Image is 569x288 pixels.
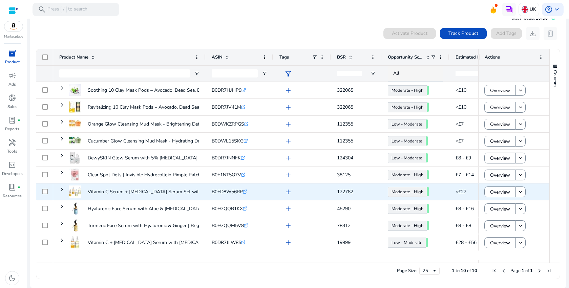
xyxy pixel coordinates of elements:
span: 68.47 [427,86,429,95]
mat-icon: keyboard_arrow_down [518,223,524,229]
span: 65.00 [427,204,429,213]
span: 1 [452,268,455,274]
span: handyman [8,138,16,147]
span: 1 [530,268,533,274]
span: 68.47 [427,103,429,112]
p: Clear Spot Dots | Invisible Hydrocolloid Pimple Patches - Clear... [88,168,224,182]
span: add [284,137,292,145]
span: add [284,188,292,196]
span: <£27 [456,189,466,195]
span: ASIN [212,54,223,60]
span: 1 [522,268,524,274]
a: Moderate - High [388,85,427,95]
p: Revitalizing 10 Clay Mask Pods – Avocado, Dead Sea, [MEDICAL_DATA],... [88,100,244,114]
span: Columns [552,70,558,87]
button: Overview [484,119,516,130]
span: 112355 [337,121,353,127]
button: Overview [484,85,516,96]
input: Product Name Filter Input [59,69,190,77]
span: 10 [472,268,477,274]
span: campaign [8,71,16,80]
div: 25 [423,268,432,274]
span: dark_mode [8,274,16,282]
span: 10 [461,268,466,274]
div: First Page [491,268,497,273]
p: Cucumber Glow Cleansing Mud Mask - Hydrating Detox Face Mask... [88,134,233,148]
span: Overview [490,219,510,233]
span: 322065 [337,87,353,93]
span: 78312 [337,222,351,229]
button: Overview [484,186,516,197]
span: Product Name [59,54,88,60]
span: Tags [279,54,289,60]
button: Open Filter Menu [262,71,267,76]
span: Overview [490,151,510,165]
span: Actions [485,54,500,60]
p: Vitamin C Serum + [MEDICAL_DATA] Serum Set with [MEDICAL_DATA] – Anti-Aging,... [88,185,273,199]
span: 54.50 [426,153,428,162]
button: Track Product [440,28,487,39]
span: add [284,205,292,213]
p: Press to search [47,6,87,13]
span: Estimated Revenue/Day [456,54,496,60]
span: Overview [490,117,510,131]
span: Track Product [448,30,478,37]
img: 41BMJ0Zyp8L._AC_US40_.jpg [69,101,81,113]
span: 56.88 [426,238,428,247]
span: 45290 [337,205,351,212]
button: download [526,27,540,40]
span: fiber_manual_record [18,186,20,189]
p: UK [530,3,536,15]
img: uk.svg [522,6,528,13]
img: 41iE8mqOFnL._AC_US40_.jpg [69,236,81,248]
span: £8 - £9 [456,155,471,161]
p: Orange Glow Cleansing Mud Mask - Brightening Detox Face Mask... [88,117,231,131]
span: B0FGQQR1KX [212,205,243,212]
p: Soothing 10 Clay Mask Pods – Avocado, Dead Sea, Eggplant, Green... [88,83,234,97]
span: £28 - £56 [456,239,477,246]
span: search [38,5,46,14]
span: fiber_manual_record [18,119,20,121]
span: 172782 [337,189,353,195]
img: 31XYdDCf1OL._AC_US40_.jpg [69,169,81,181]
button: Overview [484,153,516,163]
span: add [284,239,292,247]
span: 124304 [337,155,353,161]
button: Overview [484,237,516,248]
span: book_4 [8,183,16,191]
span: £8 - £16 [456,205,474,212]
span: <£7 [456,121,464,127]
span: download [529,29,537,38]
span: add [284,171,292,179]
span: donut_small [8,94,16,102]
p: Vitamin C + [MEDICAL_DATA] Serum with [MEDICAL_DATA] – Vitamin C Face... [88,236,257,249]
span: Overview [490,134,510,148]
p: Tools [7,148,17,154]
span: <£7 [456,138,464,144]
span: 19999 [337,239,351,246]
mat-icon: keyboard_arrow_down [518,104,524,110]
p: Ads [8,81,16,87]
span: of [467,268,471,274]
span: B0DWKZRPGS [212,121,244,127]
span: B0DR7JLW85 [212,239,241,246]
span: 322065 [337,104,353,110]
span: add [284,120,292,128]
img: 41cR1CwsA8L._AC_US40_.jpg [69,118,81,130]
p: Resources [3,193,22,199]
p: Reports [5,126,19,132]
button: Open Filter Menu [194,71,199,76]
div: Page Size [419,267,440,275]
span: Overview [490,168,510,182]
span: lab_profile [8,116,16,124]
mat-icon: keyboard_arrow_down [518,189,524,195]
p: Developers [2,171,23,177]
mat-icon: keyboard_arrow_down [518,138,524,144]
button: Open Filter Menu [370,71,376,76]
a: Low - Moderate [388,119,426,129]
a: Moderate - High [388,204,427,214]
span: add [284,154,292,162]
span: Overview [490,84,510,97]
span: code_blocks [8,161,16,169]
span: B0DR7HJHP9 [212,87,241,93]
